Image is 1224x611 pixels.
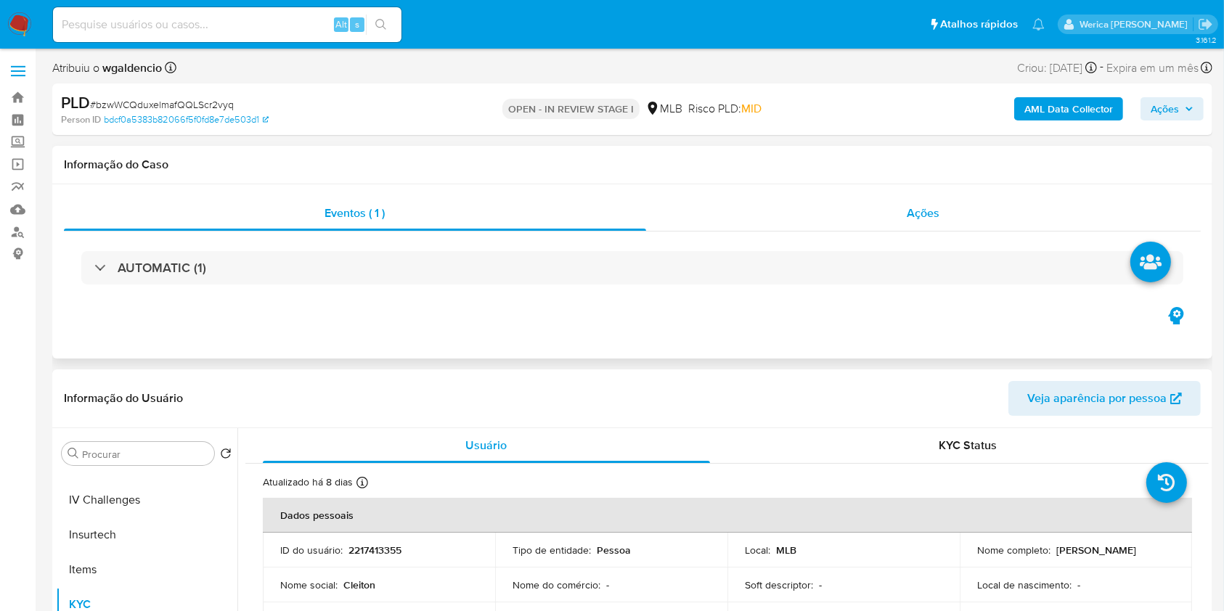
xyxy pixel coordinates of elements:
input: Pesquise usuários ou casos... [53,15,401,34]
button: Ações [1141,97,1204,120]
p: 2217413355 [348,544,401,557]
b: AML Data Collector [1024,97,1113,120]
span: KYC Status [939,437,997,454]
div: MLB [645,101,682,117]
p: werica.jgaldencio@mercadolivre.com [1080,17,1193,31]
p: - [819,578,822,591]
span: Atribuiu o [52,60,162,76]
p: [PERSON_NAME] [1056,544,1136,557]
p: OPEN - IN REVIEW STAGE I [502,99,640,119]
button: Items [56,552,237,587]
p: Atualizado há 8 dias [263,475,353,489]
span: Usuário [465,437,507,454]
th: Dados pessoais [263,498,1192,533]
span: Risco PLD: [688,101,762,117]
button: Retornar ao pedido padrão [220,448,232,464]
h3: AUTOMATIC (1) [118,260,206,276]
span: Ações [907,205,940,221]
p: Nome do comércio : [513,578,600,591]
p: Local de nascimento : [977,578,1072,591]
p: Nome completo : [977,544,1050,557]
p: MLB [776,544,796,557]
button: Procurar [68,448,79,459]
button: search-icon [366,15,396,35]
span: Expira em um mês [1106,60,1199,76]
b: PLD [61,91,90,114]
span: - [1100,58,1103,78]
p: - [1077,578,1080,591]
span: Alt [335,17,347,31]
p: Tipo de entidade : [513,544,591,557]
span: # bzwWCQduxelmafQQLScr2vyq [90,97,234,112]
div: AUTOMATIC (1) [81,251,1183,284]
h1: Informação do Usuário [64,391,183,406]
p: Cleiton [343,578,375,591]
span: Atalhos rápidos [940,17,1018,32]
span: s [355,17,359,31]
a: Sair [1198,17,1213,32]
p: Local : [745,544,770,557]
input: Procurar [82,448,208,461]
h1: Informação do Caso [64,157,1201,172]
b: wgaldencio [99,60,162,76]
a: bdcf0a5383b82066f5f0fd8e7de503d1 [104,113,269,126]
p: Nome social : [280,578,338,591]
a: Notificações [1032,18,1045,30]
button: AML Data Collector [1014,97,1123,120]
p: Pessoa [597,544,631,557]
button: Insurtech [56,517,237,552]
p: Soft descriptor : [745,578,813,591]
div: Criou: [DATE] [1017,58,1097,78]
span: Eventos ( 1 ) [325,205,385,221]
span: Ações [1151,97,1179,120]
b: Person ID [61,113,101,126]
button: Veja aparência por pessoa [1008,381,1201,416]
span: Veja aparência por pessoa [1027,381,1167,416]
span: MID [741,100,762,117]
p: - [606,578,609,591]
button: IV Challenges [56,483,237,517]
p: ID do usuário : [280,544,343,557]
